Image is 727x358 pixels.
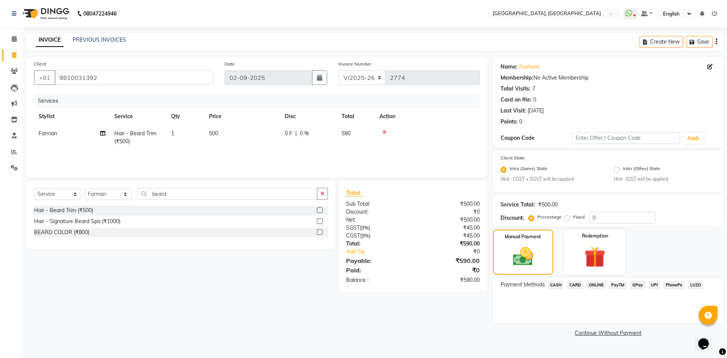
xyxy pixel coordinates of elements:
span: CARD [567,281,583,289]
span: PayTM [609,281,627,289]
div: Balance : [340,276,413,284]
span: 9% [362,233,369,239]
div: ₹45.00 [413,232,485,240]
span: Hair - Beard Trim (₹500) [114,130,156,145]
label: Client [34,61,46,67]
div: Services [35,94,485,108]
div: Card on file: [501,96,532,104]
input: Search or Scan [137,188,317,200]
label: Invoice Number [339,61,371,67]
div: ₹45.00 [413,224,485,232]
span: 9% [361,225,368,231]
span: Farman [39,130,57,137]
div: ₹0 [413,266,485,275]
th: Action [375,108,480,125]
button: Apply [683,133,704,144]
div: Membership: [501,74,534,82]
div: ₹590.00 [413,240,485,248]
button: Save [686,36,713,48]
span: 1 [171,130,174,137]
div: Discount: [340,208,413,216]
div: Total Visits: [501,85,530,93]
div: Hair - Signature Beard Spa (₹1000) [34,217,120,225]
img: logo [19,3,71,24]
div: [DATE] [527,107,544,115]
div: ₹590.00 [413,276,485,284]
small: Hint : CGST + SGST will be applied [501,176,602,183]
label: Date [225,61,235,67]
div: Total: [340,240,413,248]
div: Last Visit: [501,107,526,115]
b: 08047224946 [83,3,117,24]
input: Search by Name/Mobile/Email/Code [55,70,213,85]
span: SGST [346,224,360,231]
th: Qty [167,108,204,125]
div: 7 [532,85,535,93]
span: | [295,130,297,138]
div: 0 [533,96,536,104]
span: PhonePe [663,281,685,289]
div: Payable: [340,256,413,265]
div: Name: [501,63,518,71]
span: Total [346,189,363,197]
span: GPay [630,281,646,289]
div: ( ) [340,224,413,232]
div: ₹590.00 [413,256,485,265]
span: CGST [346,232,360,239]
th: Price [204,108,280,125]
label: Redemption [582,233,608,239]
div: Hair - Beard Trim (₹500) [34,206,93,214]
div: BEARD COLOR (₹800) [34,228,89,236]
div: ₹0 [425,248,485,256]
th: Total [337,108,375,125]
span: UPI [649,281,660,289]
div: Service Total: [501,201,535,209]
div: ( ) [340,232,413,240]
label: Intra (Same) State [510,165,548,174]
a: Add Tip [340,248,425,256]
label: Percentage [537,214,562,220]
div: No Active Membership [501,74,716,82]
span: 0 F [285,130,292,138]
label: Manual Payment [505,233,541,240]
button: Create New [640,36,683,48]
th: Service [110,108,167,125]
span: LUZO [688,281,703,289]
div: ₹0 [413,208,485,216]
span: 590 [342,130,351,137]
div: Discount: [501,214,524,222]
div: ₹500.00 [413,200,485,208]
span: ONLINE [586,281,606,289]
th: Disc [280,108,337,125]
button: +91 [34,70,55,85]
div: Points: [501,118,518,126]
span: 0 % [300,130,309,138]
label: Fixed [573,214,585,220]
div: Sub Total: [340,200,413,208]
div: Coupon Code [501,134,572,142]
div: 0 [519,118,522,126]
a: Continue Without Payment [495,329,722,337]
iframe: chat widget [695,328,719,350]
a: Sushant [519,63,539,71]
div: Paid: [340,266,413,275]
small: Hint : IGST will be applied [614,176,716,183]
img: _gift.svg [578,244,612,270]
label: Client State [501,155,525,161]
div: ₹500.00 [413,216,485,224]
a: PREVIOUS INVOICES [73,36,126,43]
label: Inter (Other) State [623,165,660,174]
input: Enter Offer / Coupon Code [572,132,680,144]
div: Net: [340,216,413,224]
img: _cash.svg [507,245,540,268]
span: Payment Methods [501,281,545,289]
a: INVOICE [36,33,64,47]
div: ₹500.00 [538,201,558,209]
span: 500 [209,130,218,137]
span: CASH [548,281,564,289]
th: Stylist [34,108,110,125]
